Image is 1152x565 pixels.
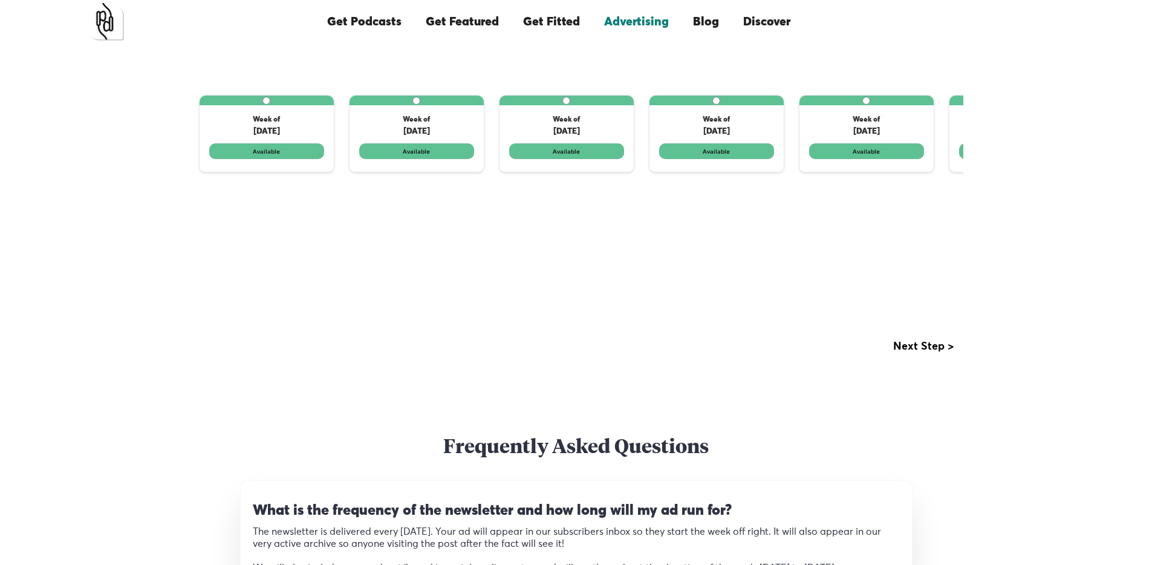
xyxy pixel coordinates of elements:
[893,341,963,372] div: next slide
[240,437,913,459] h2: Frequently Asked Questions
[86,3,124,41] a: home
[315,1,414,42] a: Get Podcasts
[592,1,681,42] a: Advertising
[253,501,732,520] h3: What is the frequency of the newsletter and how long will my ad run for?
[511,1,592,42] a: Get Fitted
[893,341,954,353] div: Next Step >
[414,1,511,42] a: Get Featured
[731,1,802,42] a: Discover
[681,1,731,42] a: Blog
